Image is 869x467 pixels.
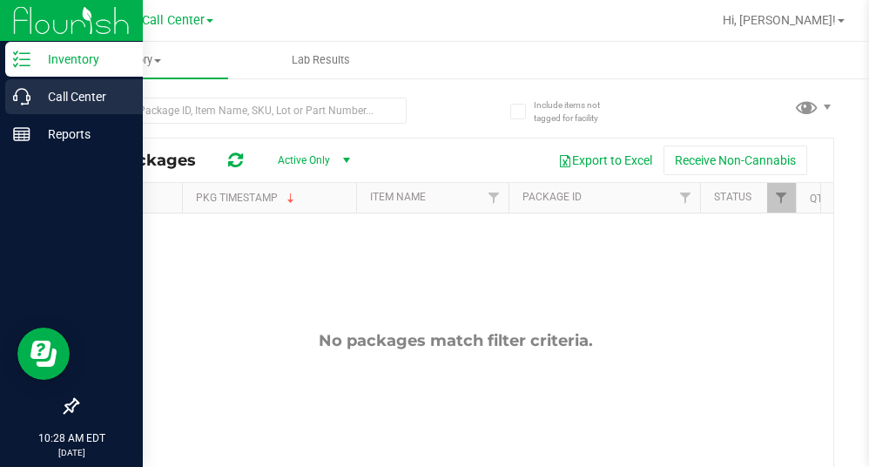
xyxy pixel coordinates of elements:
p: [DATE] [8,446,135,459]
button: Export to Excel [547,146,664,175]
span: Hi, [PERSON_NAME]! [723,13,836,27]
inline-svg: Inventory [13,51,30,68]
span: Call Center [142,13,205,28]
input: Search Package ID, Item Name, SKU, Lot or Part Number... [77,98,407,124]
a: Item Name [370,191,426,203]
a: Filter [480,183,509,213]
a: Status [714,191,751,203]
p: Inventory [30,49,135,70]
inline-svg: Reports [13,125,30,143]
button: Receive Non-Cannabis [664,146,807,175]
a: Qty [810,193,829,205]
a: Filter [671,183,700,213]
p: 10:28 AM EDT [8,430,135,446]
span: Include items not tagged for facility [534,98,621,125]
span: All Packages [91,151,213,170]
p: Call Center [30,86,135,107]
inline-svg: Call Center [13,88,30,105]
p: Reports [30,124,135,145]
a: Lab Results [228,42,414,78]
a: Filter [767,183,796,213]
div: No packages match filter criteria. [77,331,833,350]
span: Lab Results [268,52,374,68]
iframe: Resource center [17,328,70,380]
a: Package ID [522,191,582,203]
a: Pkg Timestamp [196,192,298,204]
